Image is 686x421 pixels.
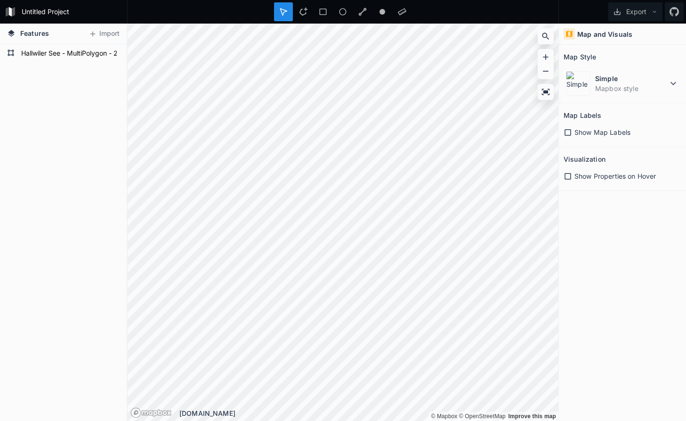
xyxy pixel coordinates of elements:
h2: Map Style [564,50,596,64]
h4: Map and Visuals [577,29,632,39]
span: Show Properties on Hover [574,171,656,181]
a: Map feedback [508,413,556,420]
h2: Map Labels [564,108,601,123]
a: OpenStreetMap [459,413,506,420]
a: Mapbox [431,413,457,420]
dt: Simple [595,74,668,83]
button: Import [84,26,124,41]
img: Simple [566,71,590,96]
span: Show Map Labels [574,127,630,137]
dd: Mapbox style [595,83,668,93]
a: Mapbox logo [130,407,172,418]
div: [DOMAIN_NAME] [179,408,558,418]
span: Features [20,28,49,38]
h2: Visualization [564,152,605,166]
button: Export [608,2,662,21]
